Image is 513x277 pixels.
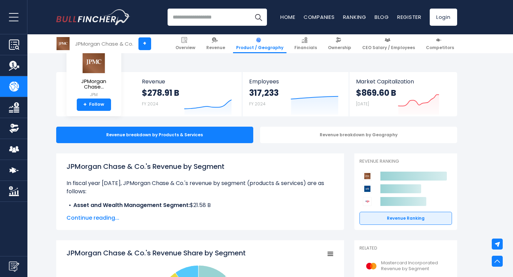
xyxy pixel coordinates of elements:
[66,201,334,209] li: $21.58 B
[233,34,286,53] a: Product / Geography
[138,37,151,50] a: +
[304,13,335,21] a: Companies
[66,248,246,258] tspan: JPMorgan Chase & Co.'s Revenue Share by Segment
[77,99,111,111] a: +Follow
[280,13,295,21] a: Home
[75,40,133,48] div: JPMorgan Chase & Co.
[82,50,106,73] img: JPM logo
[236,45,283,50] span: Product / Geography
[363,197,372,206] img: Bank of America Corporation competitors logo
[142,78,235,85] span: Revenue
[72,92,116,98] small: JPM
[291,34,320,53] a: Financials
[83,102,87,108] strong: +
[375,13,389,21] a: Blog
[423,34,457,53] a: Competitors
[325,34,354,53] a: Ownership
[249,101,266,107] small: FY 2024
[66,214,334,222] span: Continue reading...
[359,159,452,164] p: Revenue Ranking
[349,72,456,116] a: Market Capitalization $869.60 B [DATE]
[260,127,457,143] div: Revenue breakdown by Geography
[430,9,457,26] a: Login
[250,9,267,26] button: Search
[56,9,130,25] a: Go to homepage
[356,88,396,98] strong: $869.60 B
[57,37,70,50] img: JPM logo
[66,179,334,196] p: In fiscal year [DATE], JPMorgan Chase & Co.'s revenue by segment (products & services) are as fol...
[356,101,369,107] small: [DATE]
[343,13,366,21] a: Ranking
[242,72,349,116] a: Employees 317,233 FY 2024
[206,45,225,50] span: Revenue
[66,161,334,172] h1: JPMorgan Chase & Co.'s Revenue by Segment
[363,172,372,181] img: JPMorgan Chase & Co. competitors logo
[362,45,415,50] span: CEO Salary / Employees
[359,212,452,225] a: Revenue Ranking
[328,45,351,50] span: Ownership
[249,88,279,98] strong: 317,233
[9,123,19,134] img: Ownership
[142,88,179,98] strong: $278.91 B
[175,45,195,50] span: Overview
[56,9,130,25] img: Bullfincher logo
[359,34,418,53] a: CEO Salary / Employees
[135,72,242,116] a: Revenue $278.91 B FY 2024
[363,184,372,193] img: Citigroup competitors logo
[72,79,116,90] span: JPMorgan Chase...
[359,257,452,276] a: Mastercard Incorporated Revenue by Segment
[73,201,190,209] b: Asset and Wealth Management Segment:
[172,34,198,53] a: Overview
[381,260,448,272] span: Mastercard Incorporated Revenue by Segment
[249,78,342,85] span: Employees
[72,50,116,99] a: JPMorgan Chase... JPM
[356,78,449,85] span: Market Capitalization
[56,127,253,143] div: Revenue breakdown by Products & Services
[294,45,317,50] span: Financials
[142,101,158,107] small: FY 2024
[364,258,379,274] img: MA logo
[397,13,422,21] a: Register
[203,34,228,53] a: Revenue
[426,45,454,50] span: Competitors
[359,245,452,251] p: Related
